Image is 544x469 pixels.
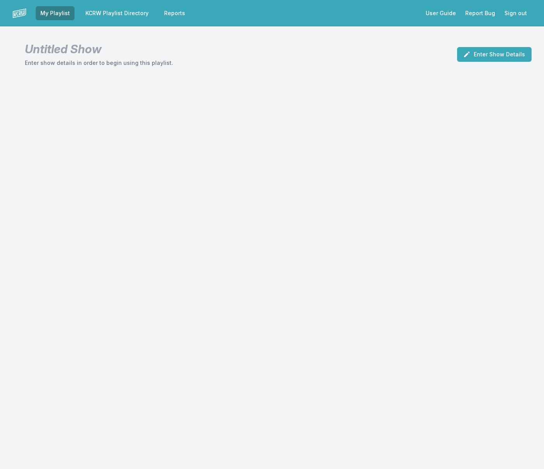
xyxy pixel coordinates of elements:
a: Reports [159,6,190,20]
a: KCRW Playlist Directory [81,6,153,20]
button: Sign out [500,6,532,20]
p: Enter show details in order to begin using this playlist. [25,59,173,67]
a: User Guide [421,6,461,20]
h1: Untitled Show [25,42,173,56]
button: Enter Show Details [457,47,532,62]
img: logo-white-87cec1fa9cbef997252546196dc51331.png [12,6,26,20]
a: Report Bug [461,6,500,20]
a: My Playlist [36,6,74,20]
